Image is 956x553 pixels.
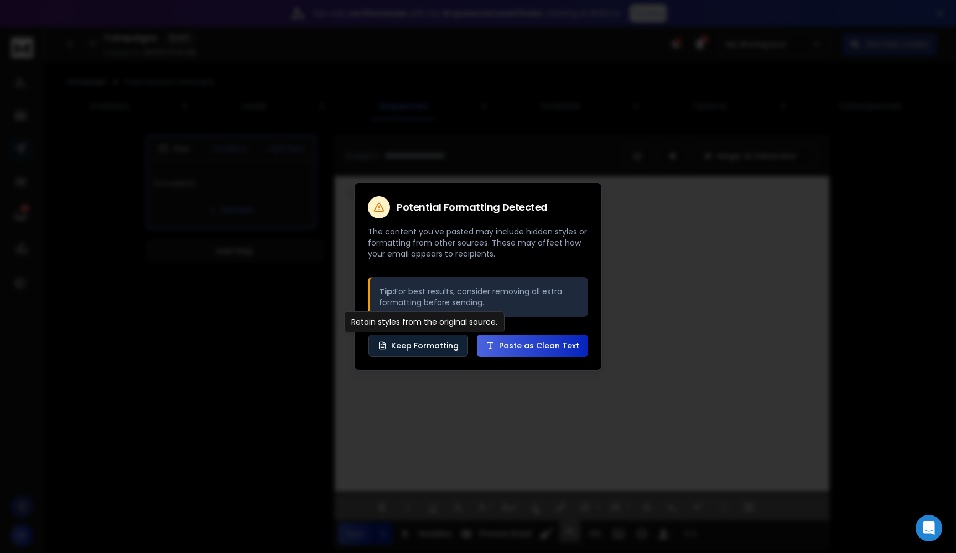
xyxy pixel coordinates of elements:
div: Open Intercom Messenger [916,515,942,541]
h2: Potential Formatting Detected [397,202,548,212]
strong: Tip: [379,286,394,297]
button: Keep Formatting [368,335,468,357]
p: For best results, consider removing all extra formatting before sending. [379,286,579,308]
button: Paste as Clean Text [477,335,588,357]
div: Retain styles from the original source. [344,311,505,332]
p: The content you've pasted may include hidden styles or formatting from other sources. These may a... [368,226,588,259]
